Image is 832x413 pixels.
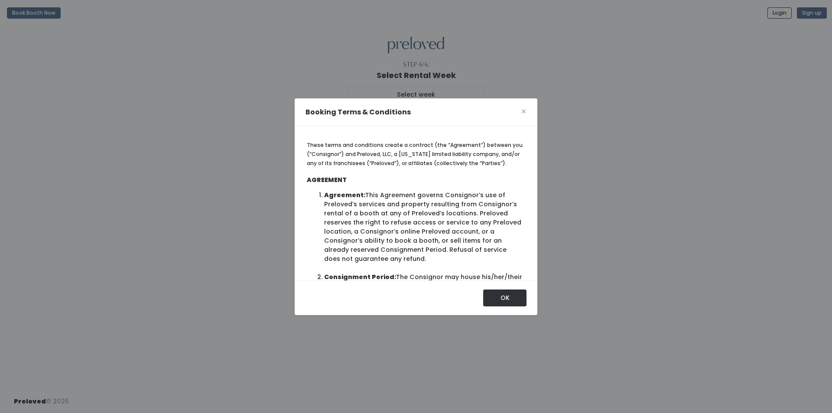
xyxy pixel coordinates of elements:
button: OK [483,289,526,306]
li: This Agreement governs Consignor’s use of Preloved’s services and property resulting from Consign... [324,191,523,263]
b: AGREEMENT [307,176,347,184]
b: Consignment Period: [324,273,396,281]
h5: Booking Terms & Conditions [305,107,411,117]
span: × [521,105,526,118]
b: Agreement: [324,191,365,199]
button: Close [521,105,526,119]
small: These terms and conditions create a contract (the “Agreement”) between you (“Consignor”) and Prel... [307,141,523,167]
